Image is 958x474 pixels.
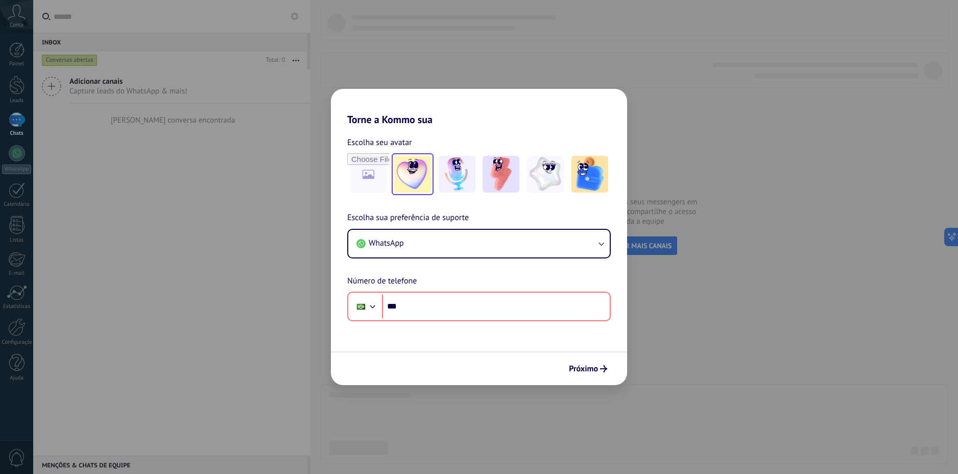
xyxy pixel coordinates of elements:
div: Brazil: + 55 [351,296,371,317]
img: -1.jpeg [394,156,431,193]
span: WhatsApp [369,238,404,248]
span: Escolha sua preferência de suporte [347,211,469,225]
button: WhatsApp [348,230,610,257]
span: Próximo [569,365,598,372]
img: -2.jpeg [439,156,475,193]
img: -4.jpeg [527,156,564,193]
h2: Torne a Kommo sua [331,89,627,126]
img: -3.jpeg [483,156,519,193]
span: Número de telefone [347,275,417,288]
button: Próximo [564,360,612,377]
img: -5.jpeg [571,156,608,193]
span: Escolha seu avatar [347,136,412,149]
